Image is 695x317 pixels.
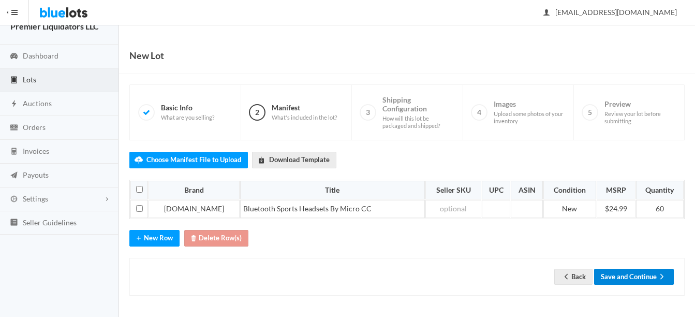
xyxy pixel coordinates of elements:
span: Lots [23,75,36,84]
span: Images [494,99,565,124]
td: $24.99 [597,200,635,219]
span: Manifest [272,103,337,121]
ion-icon: trash [188,234,199,244]
th: ASIN [511,181,543,199]
span: Shipping Configuration [382,95,454,129]
span: 3 [360,104,376,121]
span: Settings [23,194,48,203]
td: Bluetooth Sports Headsets By Micro CC [240,200,425,219]
ion-icon: cloud upload [134,156,144,166]
ion-icon: arrow forward [657,272,667,282]
th: MSRP [597,181,635,199]
ion-icon: calculator [9,147,19,157]
ion-icon: clipboard [9,76,19,85]
th: Title [240,181,425,199]
th: Brand [149,181,240,199]
a: arrow backBack [554,269,593,285]
span: [EMAIL_ADDRESS][DOMAIN_NAME] [544,8,677,17]
td: New [543,200,596,219]
ion-icon: cash [9,123,19,133]
strong: Premier Liquidators LLC [10,21,99,31]
span: 4 [471,104,487,121]
th: Seller SKU [425,181,481,199]
span: Preview [604,99,676,124]
td: [DOMAIN_NAME] [149,200,240,219]
ion-icon: arrow back [561,272,571,282]
button: addNew Row [129,230,180,246]
span: Orders [23,123,46,132]
th: Quantity [636,181,684,199]
span: 2 [249,104,265,121]
ion-icon: flash [9,99,19,109]
span: Basic Info [161,103,214,121]
button: Save and Continuearrow forward [594,269,674,285]
ion-icon: person [541,8,552,18]
button: trashDelete Row(s) [184,230,248,246]
ion-icon: cog [9,195,19,205]
span: What's included in the lot? [272,114,337,121]
ion-icon: add [134,234,144,244]
span: 5 [582,104,598,121]
span: Review your lot before submitting [604,110,676,124]
span: Payouts [23,170,49,179]
ion-icon: speedometer [9,52,19,62]
a: downloadDownload Template [252,152,336,168]
td: 60 [636,200,684,219]
span: What are you selling? [161,114,214,121]
h1: New Lot [129,48,164,63]
span: Dashboard [23,51,58,60]
span: How will this lot be packaged and shipped? [382,115,454,129]
span: Invoices [23,147,49,155]
span: Auctions [23,99,52,108]
span: Seller Guidelines [23,218,77,227]
ion-icon: paper plane [9,171,19,181]
th: Condition [543,181,596,199]
ion-icon: list box [9,218,19,228]
th: UPC [482,181,510,199]
span: Upload some photos of your inventory [494,110,565,124]
ion-icon: download [256,156,267,166]
label: Choose Manifest File to Upload [129,152,248,168]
